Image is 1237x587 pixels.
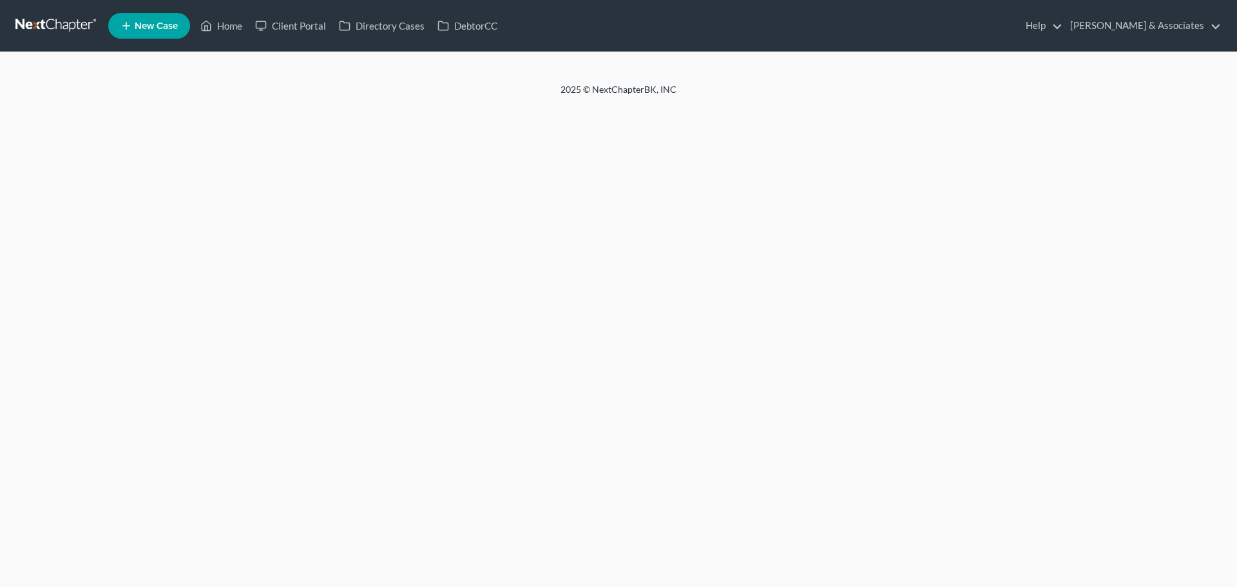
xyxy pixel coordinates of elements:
[251,83,986,106] div: 2025 © NextChapterBK, INC
[1064,14,1221,37] a: [PERSON_NAME] & Associates
[108,13,190,39] new-legal-case-button: New Case
[194,14,249,37] a: Home
[1019,14,1062,37] a: Help
[332,14,431,37] a: Directory Cases
[431,14,504,37] a: DebtorCC
[249,14,332,37] a: Client Portal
